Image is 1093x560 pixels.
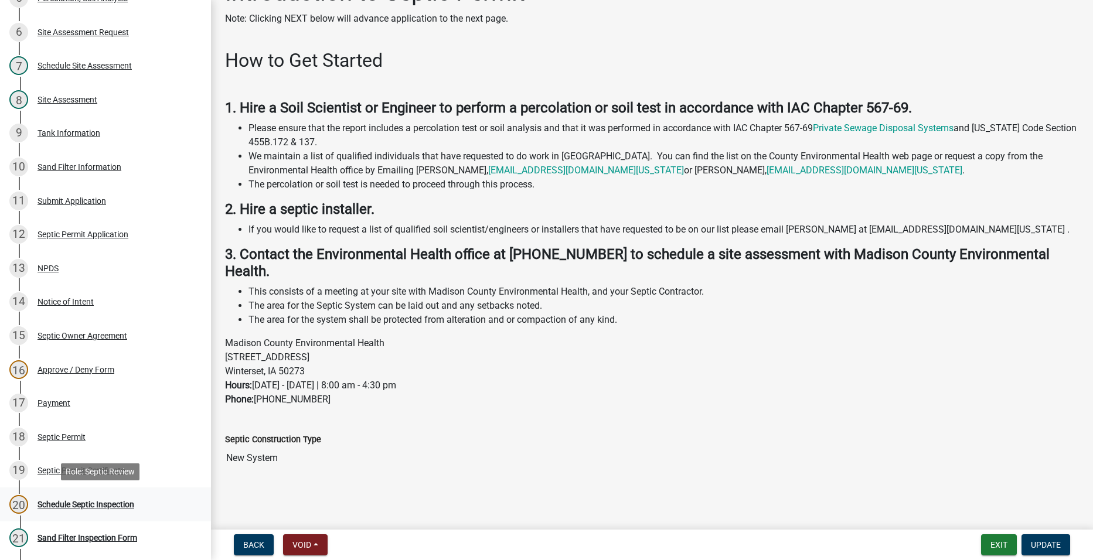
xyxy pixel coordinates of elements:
[248,223,1079,237] li: If you would like to request a list of qualified soil scientist/engineers or installers that have...
[9,158,28,176] div: 10
[38,534,137,542] div: Sand Filter Inspection Form
[38,399,70,407] div: Payment
[38,28,129,36] div: Site Assessment Request
[292,540,311,549] span: Void
[1022,534,1070,555] button: Update
[9,461,28,480] div: 19
[234,534,274,555] button: Back
[9,259,28,278] div: 13
[9,428,28,446] div: 18
[38,433,86,441] div: Septic Permit
[225,436,321,444] label: Septic Construction Type
[1031,540,1061,549] span: Update
[38,264,59,272] div: NPDS
[225,380,252,391] strong: Hours:
[9,495,28,514] div: 20
[9,528,28,547] div: 21
[9,360,28,379] div: 16
[38,230,128,238] div: Septic Permit Application
[9,192,28,210] div: 11
[38,466,125,474] div: Septic Permit Certificate
[981,534,1017,555] button: Exit
[38,366,114,374] div: Approve / Deny Form
[38,163,121,171] div: Sand Filter Information
[243,540,264,549] span: Back
[225,100,912,116] strong: 1. Hire a Soil Scientist or Engineer to perform a percolation or soil test in accordance with IAC...
[38,500,134,508] div: Schedule Septic Inspection
[38,95,97,104] div: Site Assessment
[9,90,28,109] div: 8
[813,122,954,134] a: Private Sewage Disposal Systems
[225,49,1079,71] h2: How to Get Started
[9,124,28,142] div: 9
[9,394,28,412] div: 17
[38,197,106,205] div: Submit Application
[225,336,1079,407] p: Madison County Environmental Health [STREET_ADDRESS] Winterset, IA 50273 [DATE] - [DATE] | 8:00 a...
[248,299,1079,313] li: The area for the Septic System can be laid out and any setbacks noted.
[225,246,1050,279] strong: 3. Contact the Environmental Health office at [PHONE_NUMBER] to schedule a site assessment with M...
[283,534,328,555] button: Void
[38,62,132,70] div: Schedule Site Assessment
[9,225,28,244] div: 12
[248,149,1079,177] li: We maintain a list of qualified individuals that have requested to do work in [GEOGRAPHIC_DATA]. ...
[9,326,28,345] div: 15
[38,298,94,306] div: Notice of Intent
[9,292,28,311] div: 14
[225,394,254,405] strong: Phone:
[488,165,684,176] a: [EMAIL_ADDRESS][DOMAIN_NAME][US_STATE]
[38,332,127,340] div: Septic Owner Agreement
[225,201,374,217] strong: 2. Hire a septic installer.
[38,129,100,137] div: Tank Information
[61,463,139,480] div: Role: Septic Review
[767,165,962,176] a: [EMAIL_ADDRESS][DOMAIN_NAME][US_STATE]
[248,121,1079,149] li: Please ensure that the report includes a percolation test or soil analysis and that it was perfor...
[9,56,28,75] div: 7
[248,177,1079,192] li: The percolation or soil test is needed to proceed through this process.
[9,23,28,42] div: 6
[248,285,1079,299] li: This consists of a meeting at your site with Madison County Environmental Health, and your Septic...
[225,12,525,26] p: Note: Clicking NEXT below will advance application to the next page.
[248,313,1079,327] li: The area for the system shall be protected from alteration and or compaction of any kind.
